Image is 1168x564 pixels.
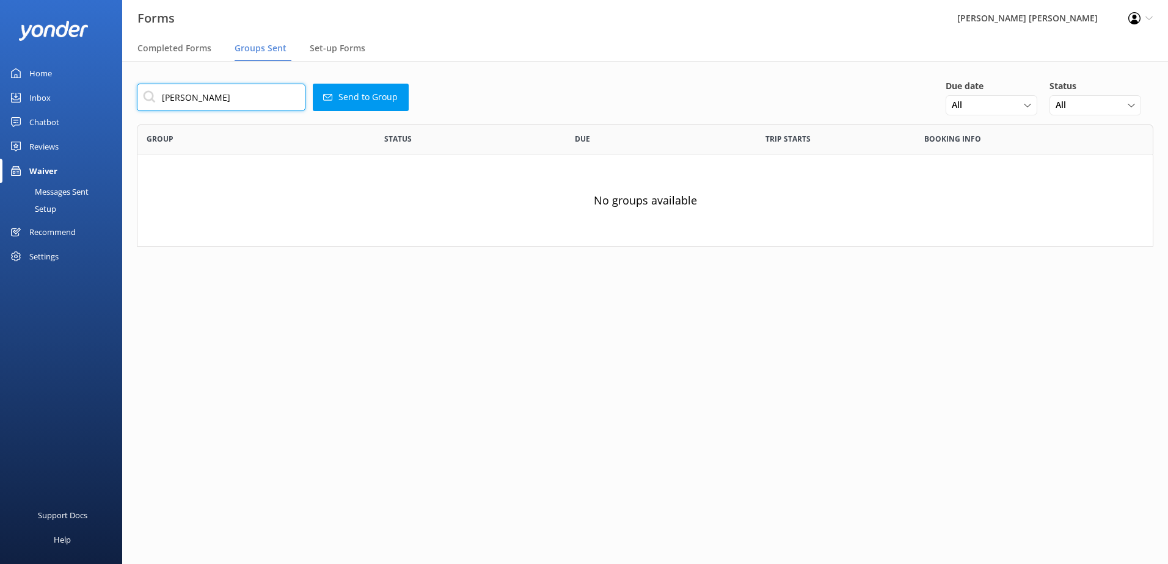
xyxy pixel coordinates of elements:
span: All [952,98,969,112]
div: Chatbot [29,110,59,134]
span: Booking info [924,133,981,145]
div: Help [54,527,71,552]
div: Home [29,61,52,85]
span: Set-up Forms [310,42,365,54]
span: Trip Starts [765,133,811,145]
img: yonder-white-logo.png [18,21,89,41]
span: Completed Forms [137,42,211,54]
div: Waiver [29,159,57,183]
span: Due [575,133,590,145]
div: Messages Sent [7,183,89,200]
div: Settings [29,244,59,269]
div: Recommend [29,220,76,244]
h3: Forms [137,9,175,28]
span: Group [147,133,173,145]
div: Inbox [29,85,51,110]
span: Groups Sent [235,42,287,54]
span: All [1056,98,1073,112]
h5: Due date [946,79,1049,93]
a: Setup [7,200,122,217]
div: Setup [7,200,56,217]
div: No groups available [137,154,1153,246]
span: Status [384,133,412,145]
a: Messages Sent [7,183,122,200]
div: grid [137,154,1153,246]
button: Send to Group [313,84,409,111]
h5: Status [1049,79,1153,93]
div: Reviews [29,134,59,159]
div: Support Docs [38,503,87,527]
